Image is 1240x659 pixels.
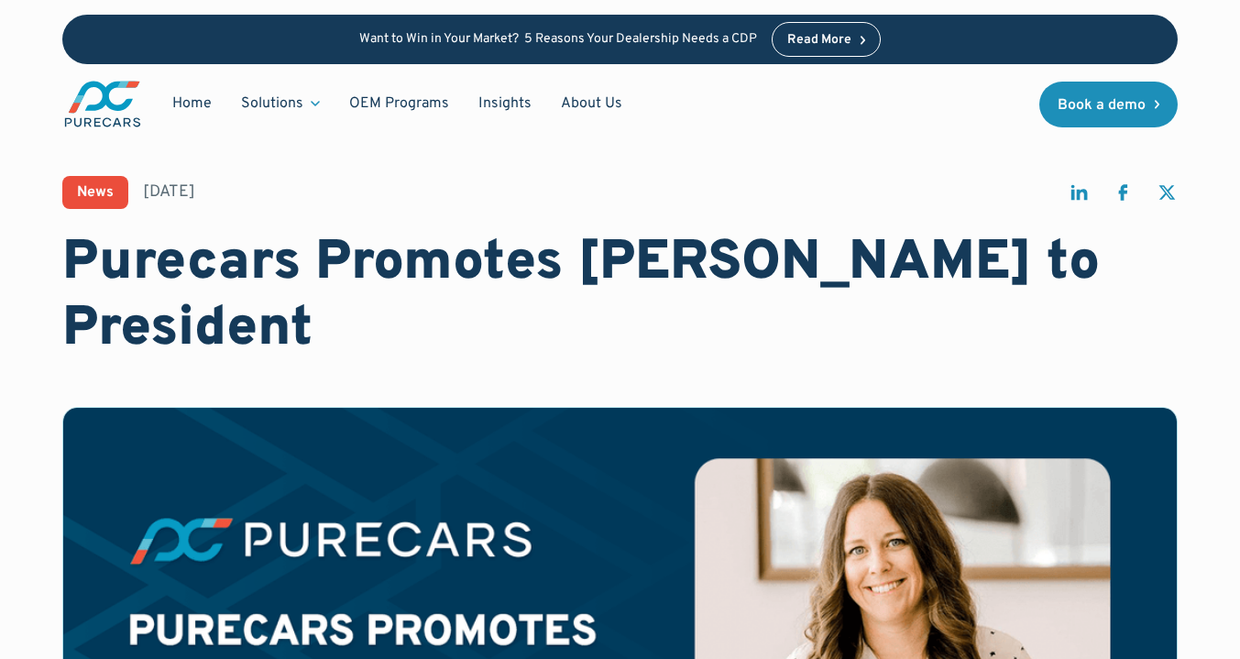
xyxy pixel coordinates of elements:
[1058,98,1146,113] div: Book a demo
[1039,82,1179,127] a: Book a demo
[158,86,226,121] a: Home
[359,32,757,48] p: Want to Win in Your Market? 5 Reasons Your Dealership Needs a CDP
[62,79,143,129] img: purecars logo
[77,185,114,200] div: News
[1112,181,1134,212] a: share on facebook
[143,181,195,203] div: [DATE]
[1156,181,1178,212] a: share on twitter
[335,86,464,121] a: OEM Programs
[772,22,882,57] a: Read More
[241,93,303,114] div: Solutions
[1068,181,1090,212] a: share on linkedin
[226,86,335,121] div: Solutions
[787,34,851,47] div: Read More
[62,79,143,129] a: main
[464,86,546,121] a: Insights
[546,86,637,121] a: About Us
[62,231,1179,363] h1: Purecars Promotes [PERSON_NAME] to President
